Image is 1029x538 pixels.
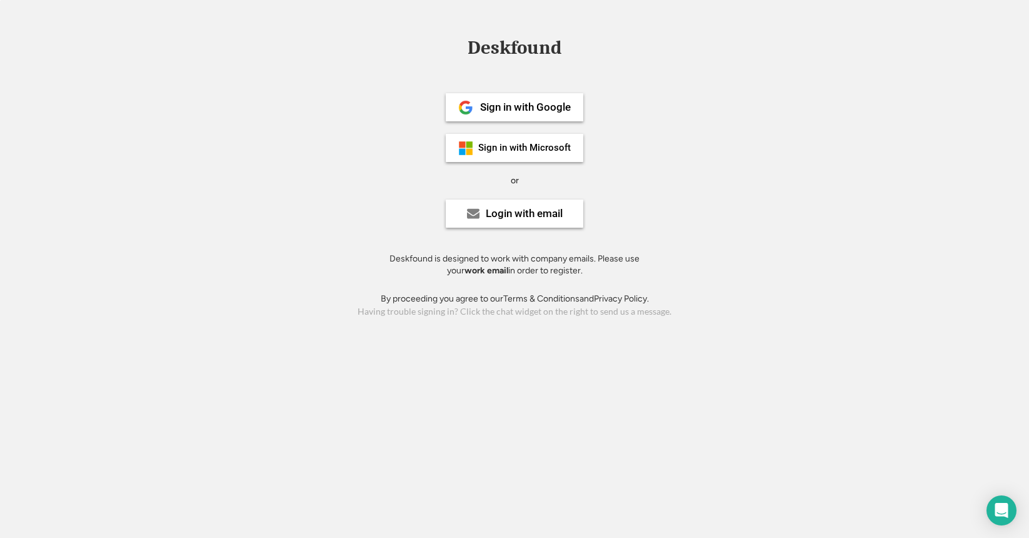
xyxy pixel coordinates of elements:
a: Terms & Conditions [503,293,580,304]
div: Sign in with Google [480,102,571,113]
div: Deskfound is designed to work with company emails. Please use your in order to register. [374,253,655,277]
div: Sign in with Microsoft [478,143,571,153]
div: Open Intercom Messenger [986,495,1016,525]
div: or [511,175,519,187]
img: 1024px-Google__G__Logo.svg.png [458,100,473,115]
strong: work email [464,265,508,276]
a: Privacy Policy. [594,293,649,304]
div: By proceeding you agree to our and [381,293,649,305]
img: ms-symbollockup_mssymbol_19.png [458,141,473,156]
div: Deskfound [461,38,568,58]
div: Login with email [486,208,563,219]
